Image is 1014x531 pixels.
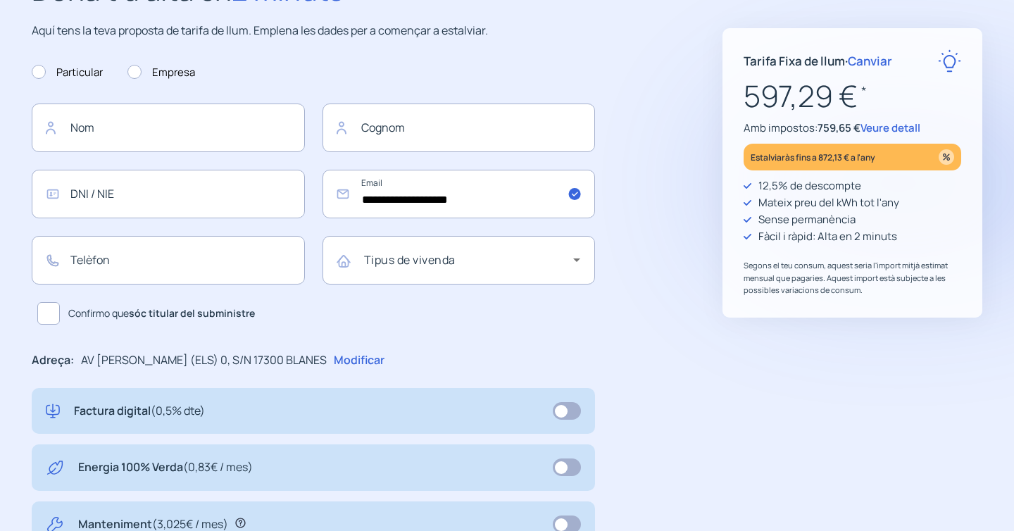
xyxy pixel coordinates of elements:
[32,22,595,40] p: Aquí tens la teva proposta de tarifa de llum. Emplena les dades per a començar a estalviar.
[860,120,920,135] span: Veure detall
[127,64,195,81] label: Empresa
[74,402,205,420] p: Factura digital
[364,252,456,268] mat-label: Tipus de vivenda
[32,351,74,370] p: Adreça:
[751,149,875,165] p: Estalviaràs fins a 872,13 € a l'any
[68,306,255,321] span: Confirmo que
[758,194,899,211] p: Mateix preu del kWh tot l'any
[758,211,856,228] p: Sense permanència
[758,177,861,194] p: 12,5% de descompte
[151,403,205,418] span: (0,5% dte)
[32,64,103,81] label: Particular
[939,149,954,165] img: percentage_icon.svg
[744,51,892,70] p: Tarifa Fixa de llum ·
[46,402,60,420] img: digital-invoice.svg
[334,351,384,370] p: Modificar
[46,458,64,477] img: energy-green.svg
[744,259,961,296] p: Segons el teu consum, aquest seria l'import mitjà estimat mensual que pagaries. Aquest import est...
[81,351,327,370] p: AV [PERSON_NAME] (ELS) 0, S/N 17300 BLANES
[129,306,255,320] b: sóc titular del subministre
[78,458,253,477] p: Energia 100% Verda
[758,228,897,245] p: Fàcil i ràpid: Alta en 2 minuts
[938,49,961,73] img: rate-E.svg
[848,53,892,69] span: Canviar
[183,459,253,475] span: (0,83€ / mes)
[744,73,961,120] p: 597,29 €
[744,120,961,137] p: Amb impostos:
[818,120,860,135] span: 759,65 €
